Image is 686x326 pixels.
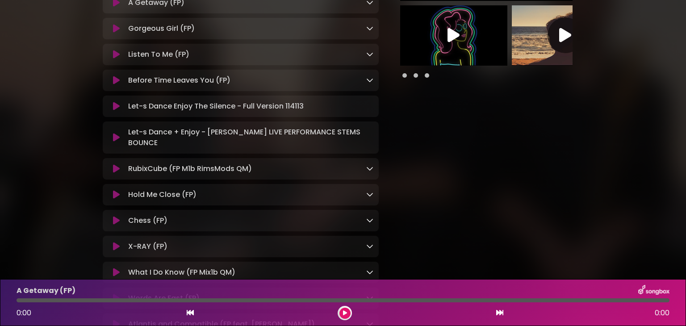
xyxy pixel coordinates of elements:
p: A Getaway (FP) [17,285,75,296]
img: songbox-logo-white.png [638,285,669,297]
p: Let-s Dance Enjoy The Silence - Full Version 114113 [128,101,304,112]
p: Listen To Me (FP) [128,49,189,60]
p: RubixCube (FP M1b RimsMods QM) [128,163,252,174]
p: Gorgeous Girl (FP) [128,23,195,34]
img: Video Thumbnail [512,5,619,66]
span: 0:00 [17,308,31,318]
span: 0:00 [655,308,669,318]
p: What I Do Know (FP Mix1b QM) [128,267,235,278]
img: Video Thumbnail [400,5,507,66]
p: Hold Me Close (FP) [128,189,197,200]
p: Chess (FP) [128,215,167,226]
p: Let-s Dance + Enjoy - [PERSON_NAME] LIVE PERFORMANCE STEMS BOUNCE [128,127,373,148]
p: X-RAY (FP) [128,241,167,252]
p: Before Time Leaves You (FP) [128,75,230,86]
